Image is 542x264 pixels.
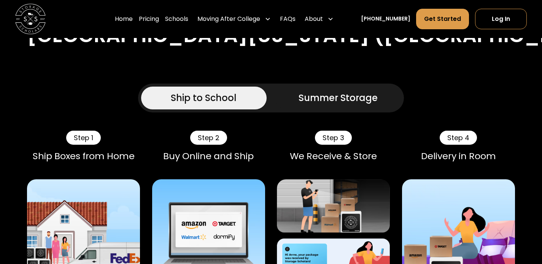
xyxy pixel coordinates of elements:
a: Log In [475,9,527,29]
div: Summer Storage [299,91,378,105]
div: Ship Boxes from Home [27,151,140,162]
div: Delivery in Room [402,151,515,162]
div: Moving After College [197,14,260,24]
div: Moving After College [194,8,274,30]
div: Buy Online and Ship [152,151,265,162]
a: Get Started [416,9,469,29]
a: Pricing [139,8,159,30]
a: Schools [165,8,188,30]
a: FAQs [280,8,296,30]
div: Ship to School [171,91,237,105]
div: Step 4 [440,131,477,145]
a: [PHONE_NUMBER] [361,15,410,23]
a: home [15,4,46,34]
a: Home [115,8,133,30]
div: Step 2 [190,131,227,145]
div: Step 3 [315,131,352,145]
div: Step 1 [66,131,101,145]
div: About [302,8,337,30]
div: We Receive & Store [277,151,390,162]
img: Storage Scholars main logo [15,4,46,34]
div: About [305,14,323,24]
